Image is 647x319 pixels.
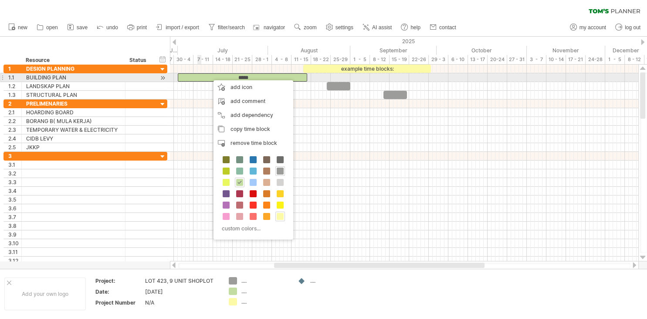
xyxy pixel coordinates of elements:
[8,99,21,108] div: 2
[272,55,291,64] div: 4 - 8
[46,24,58,31] span: open
[429,55,448,64] div: 29 - 3
[399,22,423,33] a: help
[8,178,21,186] div: 3.3
[327,82,350,90] div: ​
[8,257,21,265] div: 3.12
[8,213,21,221] div: 3.7
[291,55,311,64] div: 11 - 15
[106,24,118,31] span: undo
[26,108,121,117] div: HOARDING BOARD
[26,56,120,65] div: Resource
[174,55,193,64] div: 30 - 4
[579,24,606,31] span: my account
[252,22,288,33] a: navigator
[8,161,21,169] div: 3.1
[311,55,331,64] div: 18 - 22
[206,22,247,33] a: filter/search
[4,278,86,310] div: Add your own logo
[303,65,431,73] div: example time blocks:
[230,140,277,146] span: remove time block
[8,117,21,125] div: 2.2
[410,24,420,31] span: help
[372,24,392,31] span: AI assist
[95,22,121,33] a: undo
[77,24,88,31] span: save
[26,73,121,82] div: BUILDING PLAN
[8,65,21,73] div: 1
[350,55,370,64] div: 1 - 5
[252,55,272,64] div: 28 - 1
[409,55,429,64] div: 22-26
[26,99,121,108] div: PRELIMENARIES
[26,65,121,73] div: DESIGN PLANNING
[6,22,30,33] a: new
[292,22,319,33] a: zoom
[213,94,293,108] div: add comment
[427,22,459,33] a: contact
[527,46,605,55] div: November 2025
[8,196,21,204] div: 3.5
[488,55,507,64] div: 20-24
[439,24,456,31] span: contact
[8,134,21,143] div: 2.4
[154,22,202,33] a: import / export
[527,55,546,64] div: 3 - 7
[335,24,353,31] span: settings
[26,82,121,90] div: LANDSKAP PLAN
[605,55,625,64] div: 1 - 5
[166,24,199,31] span: import / export
[360,22,394,33] a: AI assist
[370,55,390,64] div: 8 - 12
[18,24,27,31] span: new
[568,22,609,33] a: my account
[8,73,21,82] div: 1.1
[310,277,358,285] div: ....
[8,82,21,90] div: 1.2
[8,248,21,256] div: 3.11
[546,55,566,64] div: 10 - 14
[95,277,143,285] div: Project:
[331,55,350,64] div: 25-29
[625,24,640,31] span: log out
[95,299,143,306] div: Project Number
[8,143,21,151] div: 2.5
[218,223,286,234] div: custom colors...
[264,24,285,31] span: navigator
[129,56,149,65] div: Status
[26,126,121,134] div: TEMPORARY WATER & ELECTRICITY
[26,117,121,125] div: BORANG B( MULA KERJA)
[8,169,21,178] div: 3.2
[26,143,121,151] div: JKKP
[586,55,605,64] div: 24-28
[65,22,90,33] a: save
[448,55,468,64] div: 6 - 10
[241,288,289,295] div: ....
[468,55,488,64] div: 13 - 17
[137,24,147,31] span: print
[178,46,268,55] div: July 2025
[8,152,21,160] div: 3
[625,55,644,64] div: 8 - 12
[613,22,643,33] a: log out
[390,55,409,64] div: 15 - 19
[324,22,356,33] a: settings
[218,24,245,31] span: filter/search
[268,46,350,55] div: August 2025
[383,91,407,99] div: ​
[241,277,289,285] div: ....
[8,239,21,247] div: 3.10
[145,299,218,306] div: N/A
[8,187,21,195] div: 3.4
[213,55,233,64] div: 14 - 18
[95,288,143,295] div: Date:
[8,108,21,117] div: 2.1
[8,126,21,134] div: 2.3
[159,73,167,82] div: scroll to activity
[8,91,21,99] div: 1.3
[145,277,218,285] div: LOT 423, 9 UNIT SHOPLOT
[193,55,213,64] div: 7 - 11
[566,55,586,64] div: 17 - 21
[350,46,437,55] div: September 2025
[8,222,21,230] div: 3.8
